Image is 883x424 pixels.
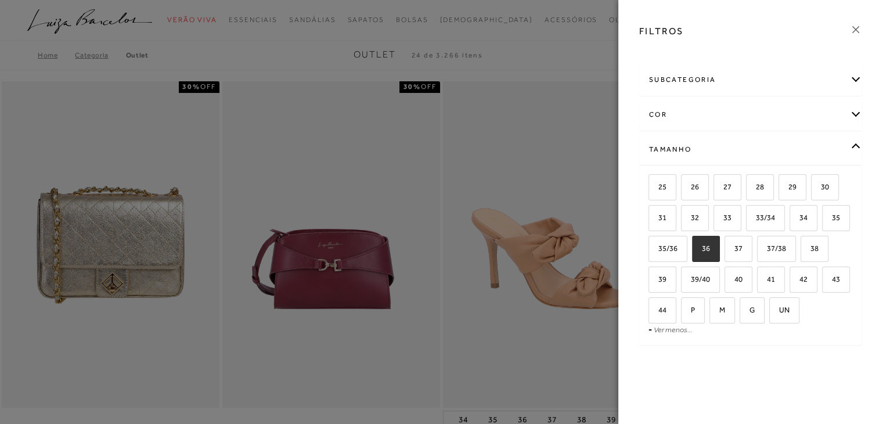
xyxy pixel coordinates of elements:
span: M [711,306,725,314]
input: 25 [647,183,658,195]
span: 34 [791,213,808,222]
span: UN [770,306,790,314]
input: 35 [820,214,832,225]
input: 35/36 [647,245,658,256]
span: P [682,306,695,314]
span: 37/38 [758,244,786,253]
span: 33/34 [747,213,775,222]
span: - [648,325,652,334]
span: 40 [726,275,743,283]
input: 29 [777,183,788,195]
input: 37/38 [755,245,767,256]
input: 27 [712,183,723,195]
input: 42 [788,275,799,287]
span: 29 [780,182,796,191]
span: 30 [812,182,829,191]
input: 39/40 [679,275,691,287]
span: 38 [802,244,819,253]
div: Tamanho [640,134,862,165]
span: 39/40 [682,275,710,283]
input: G [738,306,749,318]
span: 25 [650,182,666,191]
span: 35/36 [650,244,677,253]
input: 33/34 [744,214,756,225]
input: 28 [744,183,756,195]
input: 31 [647,214,658,225]
input: 37 [723,245,734,256]
span: 33 [715,213,731,222]
input: M [708,306,719,318]
input: 44 [647,306,658,318]
span: 35 [823,213,840,222]
span: 32 [682,213,699,222]
input: 30 [809,183,821,195]
span: 31 [650,213,666,222]
span: 28 [747,182,764,191]
input: 41 [755,275,767,287]
input: UN [767,306,779,318]
span: 27 [715,182,731,191]
input: 38 [799,245,810,256]
a: Ver menos... [654,325,693,334]
div: subcategoria [640,64,862,95]
input: 40 [723,275,734,287]
input: 36 [690,245,702,256]
input: 32 [679,214,691,225]
span: 39 [650,275,666,283]
span: G [741,306,755,314]
span: 42 [791,275,808,283]
span: 44 [650,306,666,314]
span: 37 [726,244,743,253]
input: 43 [820,275,832,287]
span: 43 [823,275,840,283]
input: 39 [647,275,658,287]
input: 34 [788,214,799,225]
h3: FILTROS [639,24,684,38]
input: 26 [679,183,691,195]
span: 41 [758,275,775,283]
div: cor [640,99,862,130]
input: 33 [712,214,723,225]
span: 36 [693,244,710,253]
input: P [679,306,691,318]
span: 26 [682,182,699,191]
